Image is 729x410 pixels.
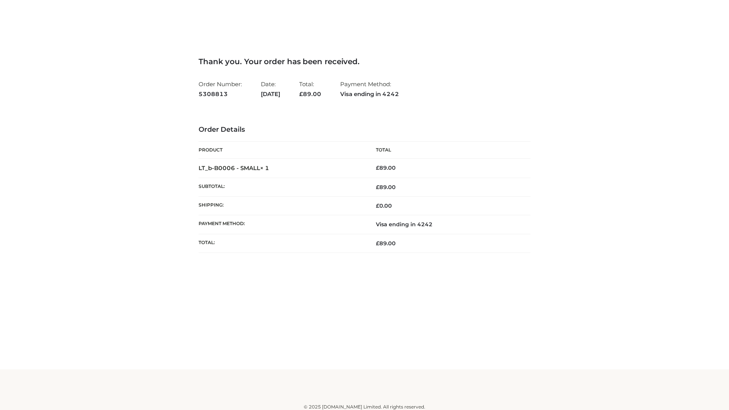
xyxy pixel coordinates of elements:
span: £ [376,202,379,209]
strong: × 1 [260,164,269,172]
strong: Visa ending in 4242 [340,89,399,99]
th: Total: [199,234,364,252]
h3: Order Details [199,126,530,134]
li: Order Number: [199,77,242,101]
bdi: 0.00 [376,202,392,209]
span: £ [376,184,379,191]
li: Date: [261,77,280,101]
span: 89.00 [299,90,321,98]
span: £ [299,90,303,98]
span: £ [376,240,379,247]
th: Subtotal: [199,178,364,196]
th: Product [199,142,364,159]
strong: LT_b-B0006 - SMALL [199,164,269,172]
strong: [DATE] [261,89,280,99]
th: Payment method: [199,215,364,234]
td: Visa ending in 4242 [364,215,530,234]
strong: 5308813 [199,89,242,99]
span: 89.00 [376,184,396,191]
span: 89.00 [376,240,396,247]
h3: Thank you. Your order has been received. [199,57,530,66]
span: £ [376,164,379,171]
li: Payment Method: [340,77,399,101]
th: Total [364,142,530,159]
li: Total: [299,77,321,101]
th: Shipping: [199,197,364,215]
bdi: 89.00 [376,164,396,171]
